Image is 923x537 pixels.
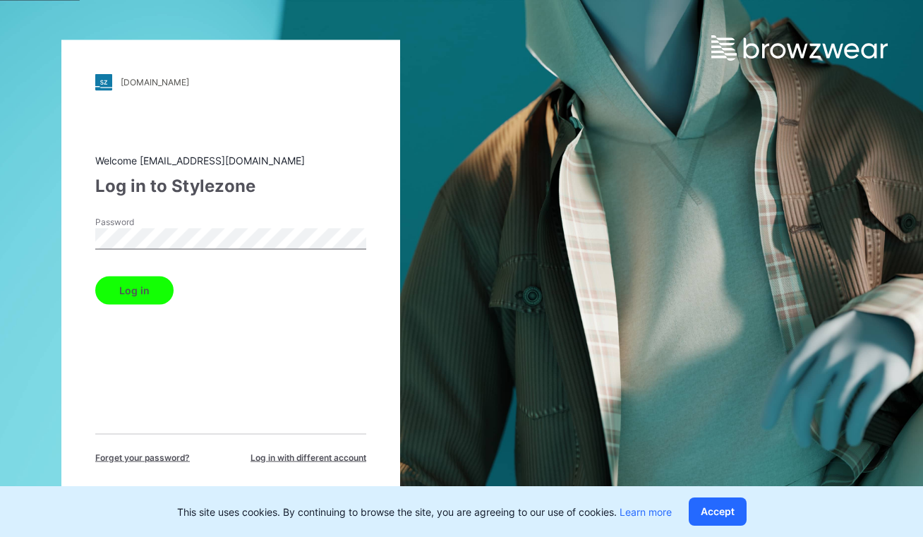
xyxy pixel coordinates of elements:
button: Accept [689,497,747,526]
div: Log in to Stylezone [95,173,366,198]
label: Password [95,215,194,228]
a: [DOMAIN_NAME] [95,73,366,90]
button: Log in [95,276,174,304]
span: Forget your password? [95,451,190,464]
p: This site uses cookies. By continuing to browse the site, you are agreeing to our use of cookies. [177,505,672,519]
a: Learn more [620,506,672,518]
div: [DOMAIN_NAME] [121,77,189,88]
span: Log in with different account [251,451,366,464]
div: Welcome [EMAIL_ADDRESS][DOMAIN_NAME] [95,152,366,167]
img: browzwear-logo.e42bd6dac1945053ebaf764b6aa21510.svg [711,35,888,61]
img: stylezone-logo.562084cfcfab977791bfbf7441f1a819.svg [95,73,112,90]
